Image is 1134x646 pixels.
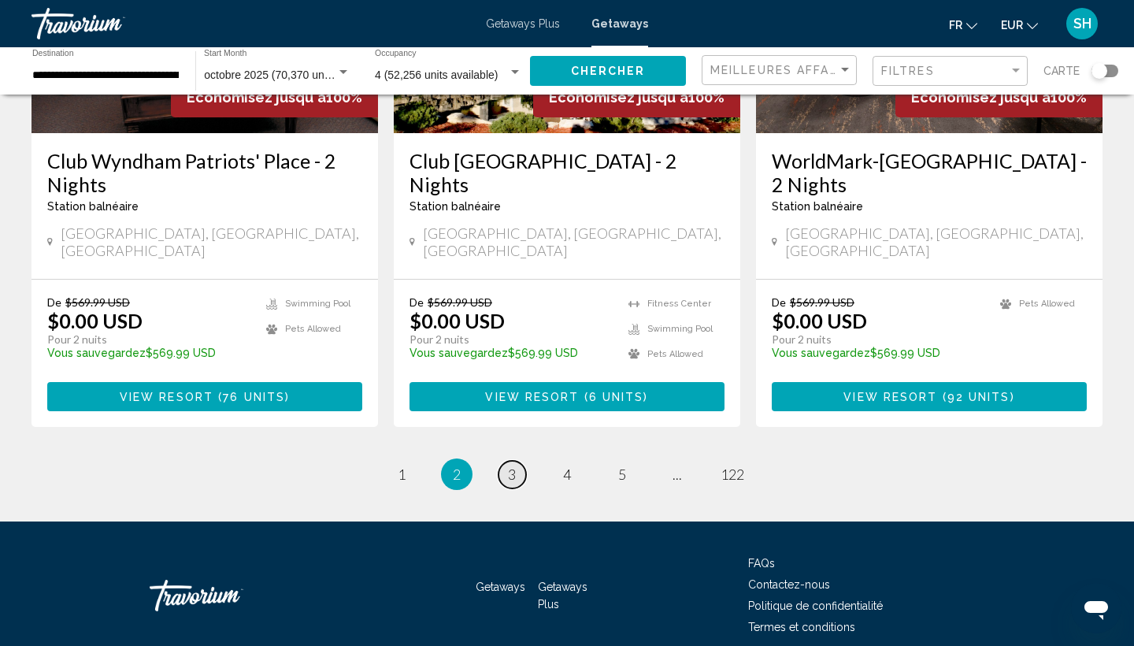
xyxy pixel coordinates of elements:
button: View Resort(76 units) [47,382,362,411]
p: $0.00 USD [47,309,143,332]
span: De [47,295,61,309]
span: [GEOGRAPHIC_DATA], [GEOGRAPHIC_DATA], [GEOGRAPHIC_DATA] [61,225,362,259]
a: Club Wyndham Patriots' Place - 2 Nights [47,149,362,196]
span: Économisez jusqu'à [187,89,326,106]
a: WorldMark-[GEOGRAPHIC_DATA] - 2 Nights [772,149,1087,196]
a: Getaways Plus [486,17,560,30]
span: Chercher [571,65,646,78]
div: 100% [533,77,740,117]
button: User Menu [1062,7,1102,40]
span: Pets Allowed [285,324,341,334]
button: View Resort(92 units) [772,382,1087,411]
span: De [772,295,786,309]
span: View Resort [485,391,579,403]
span: Vous sauvegardez [409,347,508,359]
span: 1 [398,466,406,483]
div: 100% [895,77,1102,117]
span: ( ) [213,391,290,403]
iframe: Bouton de lancement de la fenêtre de messagerie [1071,583,1121,633]
span: octobre 2025 (70,370 units available) [204,69,385,81]
span: [GEOGRAPHIC_DATA], [GEOGRAPHIC_DATA], [GEOGRAPHIC_DATA] [785,225,1087,259]
a: Club [GEOGRAPHIC_DATA] - 2 Nights [409,149,724,196]
span: SH [1073,16,1091,32]
span: Pets Allowed [647,349,703,359]
a: Getaways [476,581,525,593]
button: Chercher [530,56,686,85]
span: Meilleures affaires [710,64,859,76]
span: 3 [508,466,516,483]
span: ... [673,466,682,483]
span: 5 [618,466,626,483]
span: Station balnéaire [409,200,501,213]
span: 2 [453,466,461,483]
mat-select: Sort by [710,64,852,77]
span: De [409,295,424,309]
span: [GEOGRAPHIC_DATA], [GEOGRAPHIC_DATA], [GEOGRAPHIC_DATA] [423,225,724,259]
a: FAQs [748,557,775,570]
p: Pour 2 nuits [47,332,250,347]
button: Filter [873,55,1028,87]
span: ( ) [580,391,649,403]
span: 6 units [589,391,644,403]
a: Politique de confidentialité [748,600,883,612]
span: Économisez jusqu'à [549,89,688,106]
ul: Pagination [31,459,1102,490]
button: Change currency [1001,13,1038,36]
a: Termes et conditions [748,621,855,633]
span: 4 [563,466,571,483]
span: Swimming Pool [285,299,350,309]
button: View Resort(6 units) [409,382,724,411]
p: $0.00 USD [409,309,505,332]
span: 122 [721,466,744,483]
a: Contactez-nous [748,578,830,591]
p: Pour 2 nuits [409,332,613,347]
span: Économisez jusqu'à [911,89,1051,106]
span: Carte [1043,60,1080,82]
span: $569.99 USD [65,295,130,309]
span: 92 units [947,391,1010,403]
span: ( ) [937,391,1014,403]
span: Filtres [881,65,935,77]
span: fr [949,19,962,32]
a: Getaways [591,17,648,30]
p: $0.00 USD [772,309,867,332]
p: $569.99 USD [47,347,250,359]
a: Travorium [31,8,470,39]
span: Swimming Pool [647,324,713,334]
span: $569.99 USD [428,295,492,309]
a: Getaways Plus [538,581,587,611]
p: $569.99 USD [409,347,613,359]
div: 100% [171,77,378,117]
span: Pets Allowed [1019,299,1075,309]
span: View Resort [843,391,937,403]
a: Travorium [150,572,307,619]
span: Station balnéaire [772,200,863,213]
span: Station balnéaire [47,200,139,213]
p: Pour 2 nuits [772,332,984,347]
span: Vous sauvegardez [47,347,146,359]
span: EUR [1001,19,1023,32]
span: $569.99 USD [790,295,854,309]
span: Vous sauvegardez [772,347,870,359]
span: View Resort [120,391,213,403]
span: 4 (52,256 units available) [375,69,498,81]
button: Change language [949,13,977,36]
span: Fitness Center [647,299,711,309]
span: 76 units [223,391,285,403]
p: $569.99 USD [772,347,984,359]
